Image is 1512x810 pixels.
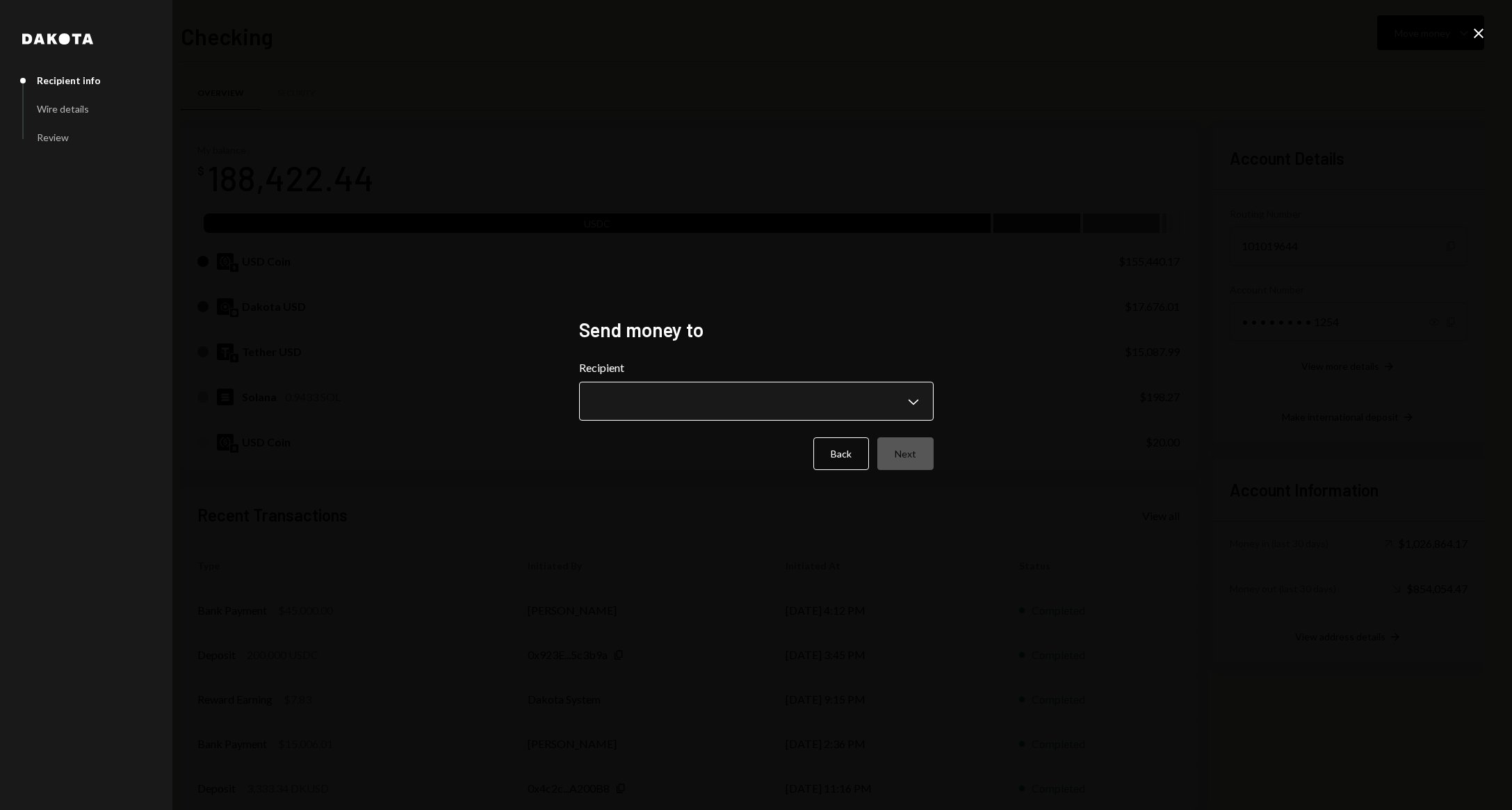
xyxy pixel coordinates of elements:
div: Recipient info [37,74,101,86]
h2: Send money to [579,316,934,343]
button: Recipient [579,382,934,421]
div: Wire details [37,103,89,115]
div: Review [37,131,69,143]
button: Back [813,437,869,470]
label: Recipient [579,359,934,376]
